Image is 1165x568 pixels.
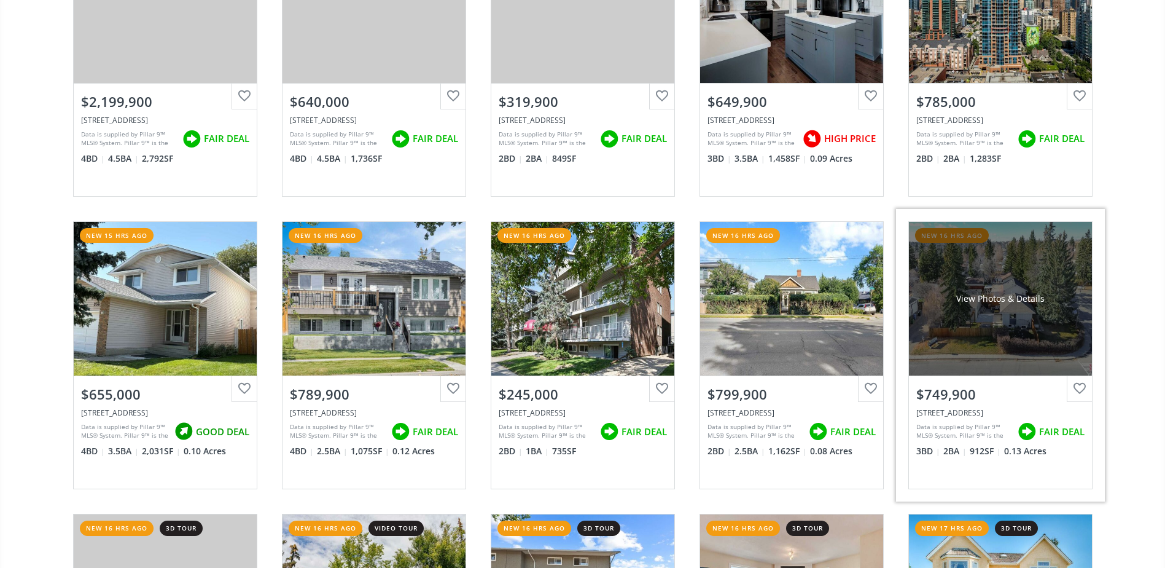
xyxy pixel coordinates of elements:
div: 732 57 Avenue SW #305, Calgary, AB T2V 0H4 [499,408,667,418]
div: Data is supplied by Pillar 9™ MLS® System. Pillar 9™ is the owner of the copyright in its MLS® Sy... [290,422,385,441]
div: $655,000 [81,385,249,404]
span: 2 BD [916,152,940,165]
a: new 16 hrs ago$799,900[STREET_ADDRESS]Data is supplied by Pillar 9™ MLS® System. Pillar 9™ is the... [687,209,896,502]
span: 4.5 BA [317,152,348,165]
span: 2 BD [499,152,523,165]
a: new 16 hrs ago$789,900[STREET_ADDRESS]Data is supplied by Pillar 9™ MLS® System. Pillar 9™ is the... [270,209,478,502]
span: 0.12 Acres [392,445,435,457]
img: rating icon [800,127,824,151]
span: 2.5 BA [734,445,765,457]
span: 0.13 Acres [1004,445,1046,457]
div: 817 15 Avenue SW #1103, Calgary, AB t2r0h8 [916,115,1085,125]
img: rating icon [388,419,413,444]
div: Data is supplied by Pillar 9™ MLS® System. Pillar 9™ is the owner of the copyright in its MLS® Sy... [707,422,803,441]
span: FAIR DEAL [204,132,249,145]
span: 2,031 SF [142,445,181,457]
span: 4 BD [290,445,314,457]
div: Data is supplied by Pillar 9™ MLS® System. Pillar 9™ is the owner of the copyright in its MLS® Sy... [916,422,1011,441]
a: new 15 hrs ago$655,000[STREET_ADDRESS]Data is supplied by Pillar 9™ MLS® System. Pillar 9™ is the... [61,209,270,502]
span: FAIR DEAL [413,132,458,145]
div: $640,000 [290,92,458,111]
div: 4703 26 Avenue SW, Calgary, AB T3E 0R3 [916,408,1085,418]
span: 3 BD [707,152,731,165]
span: 1,162 SF [768,445,807,457]
a: new 16 hrs ago$245,000[STREET_ADDRESS]Data is supplied by Pillar 9™ MLS® System. Pillar 9™ is the... [478,209,687,502]
span: 2 BA [943,445,967,457]
div: $749,900 [916,385,1085,404]
a: new 16 hrs agoView Photos & Details$749,900[STREET_ADDRESS]Data is supplied by Pillar 9™ MLS® Sys... [896,209,1105,502]
span: GOOD DEAL [196,425,249,438]
div: $319,900 [499,92,667,111]
div: 2518 Fish Creek Boulevard SW #1206, Calgary, AB T2Y 4T6 [499,115,667,125]
img: rating icon [597,127,621,151]
img: rating icon [171,419,196,444]
span: 1,283 SF [970,152,1001,165]
span: FAIR DEAL [413,425,458,438]
div: Data is supplied by Pillar 9™ MLS® System. Pillar 9™ is the owner of the copyright in its MLS® Sy... [290,130,385,148]
span: 2,792 SF [142,152,173,165]
div: 1718 8 Street SE, Calgary, AB T2G 2Z8 [707,408,876,418]
span: 2 BA [526,152,549,165]
img: rating icon [388,127,413,151]
span: 912 SF [970,445,1001,457]
span: 4 BD [81,445,105,457]
span: 3 BD [916,445,940,457]
div: Data is supplied by Pillar 9™ MLS® System. Pillar 9™ is the owner of the copyright in its MLS® Sy... [499,130,594,148]
span: 3.5 BA [108,445,139,457]
span: FAIR DEAL [621,132,667,145]
div: 4726 17 Avenue NW #2, Calgary, AB T3B 0P5 [290,115,458,125]
img: rating icon [597,419,621,444]
img: rating icon [1015,127,1039,151]
span: 2 BD [499,445,523,457]
span: 0.10 Acres [184,445,226,457]
span: 4 BD [81,152,105,165]
span: 1 BA [526,445,549,457]
div: Data is supplied by Pillar 9™ MLS® System. Pillar 9™ is the owner of the copyright in its MLS® Sy... [81,130,176,148]
span: 4 BD [290,152,314,165]
div: 395 Prestwick Close SE, Calgary, AB T2Z 4Y5 [707,115,876,125]
span: 849 SF [552,152,576,165]
div: $799,900 [707,385,876,404]
span: 3.5 BA [734,152,765,165]
div: 4728 Rundlehorn Drive NE, Calgary, AB T1Y2N4 [290,408,458,418]
span: FAIR DEAL [621,425,667,438]
img: rating icon [806,419,830,444]
span: FAIR DEAL [1039,132,1085,145]
img: rating icon [179,127,204,151]
div: 256 Woodstock Place SW, Calgary, AB T2W 5W4 [81,408,249,418]
span: FAIR DEAL [1039,425,1085,438]
div: Data is supplied by Pillar 9™ MLS® System. Pillar 9™ is the owner of the copyright in its MLS® Sy... [707,130,797,148]
div: $789,900 [290,385,458,404]
div: Data is supplied by Pillar 9™ MLS® System. Pillar 9™ is the owner of the copyright in its MLS® Sy... [916,130,1011,148]
span: 0.08 Acres [810,445,852,457]
span: 1,075 SF [351,445,389,457]
div: $785,000 [916,92,1085,111]
span: 2 BA [943,152,967,165]
span: 1,736 SF [351,152,382,165]
div: Data is supplied by Pillar 9™ MLS® System. Pillar 9™ is the owner of the copyright in its MLS® Sy... [81,422,168,441]
div: $649,900 [707,92,876,111]
img: rating icon [1015,419,1039,444]
div: View Photos & Details [956,293,1045,305]
span: 2.5 BA [317,445,348,457]
div: $245,000 [499,385,667,404]
span: 2 BD [707,445,731,457]
span: 1,458 SF [768,152,807,165]
div: Data is supplied by Pillar 9™ MLS® System. Pillar 9™ is the owner of the copyright in its MLS® Sy... [499,422,594,441]
span: 0.09 Acres [810,152,852,165]
span: HIGH PRICE [824,132,876,145]
div: 30 & 32 New Street SE, Calgary, AB T2G 3X9 [81,115,249,125]
div: $2,199,900 [81,92,249,111]
span: 4.5 BA [108,152,139,165]
span: 735 SF [552,445,576,457]
span: FAIR DEAL [830,425,876,438]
